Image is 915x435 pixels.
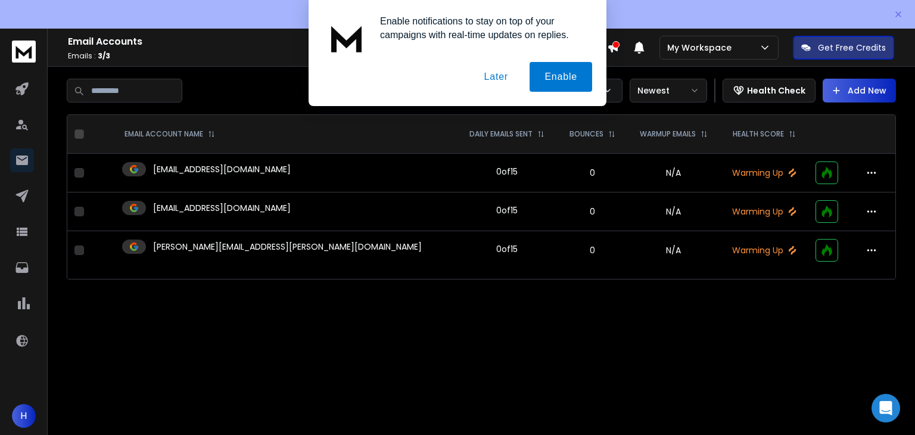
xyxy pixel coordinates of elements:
[872,394,900,422] div: Open Intercom Messenger
[12,404,36,428] button: H
[565,206,620,218] p: 0
[733,129,784,139] p: HEALTH SCORE
[323,14,371,62] img: notification icon
[565,244,620,256] p: 0
[569,129,603,139] p: BOUNCES
[727,206,801,218] p: Warming Up
[153,163,291,175] p: [EMAIL_ADDRESS][DOMAIN_NAME]
[125,129,215,139] div: EMAIL ACCOUNT NAME
[627,192,721,231] td: N/A
[627,231,721,270] td: N/A
[727,244,801,256] p: Warming Up
[371,14,592,42] div: Enable notifications to stay on top of your campaigns with real-time updates on replies.
[469,62,522,92] button: Later
[627,154,721,192] td: N/A
[496,166,518,178] div: 0 of 15
[496,204,518,216] div: 0 of 15
[727,167,801,179] p: Warming Up
[565,167,620,179] p: 0
[153,202,291,214] p: [EMAIL_ADDRESS][DOMAIN_NAME]
[496,243,518,255] div: 0 of 15
[530,62,592,92] button: Enable
[469,129,533,139] p: DAILY EMAILS SENT
[153,241,422,253] p: [PERSON_NAME][EMAIL_ADDRESS][PERSON_NAME][DOMAIN_NAME]
[640,129,696,139] p: WARMUP EMAILS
